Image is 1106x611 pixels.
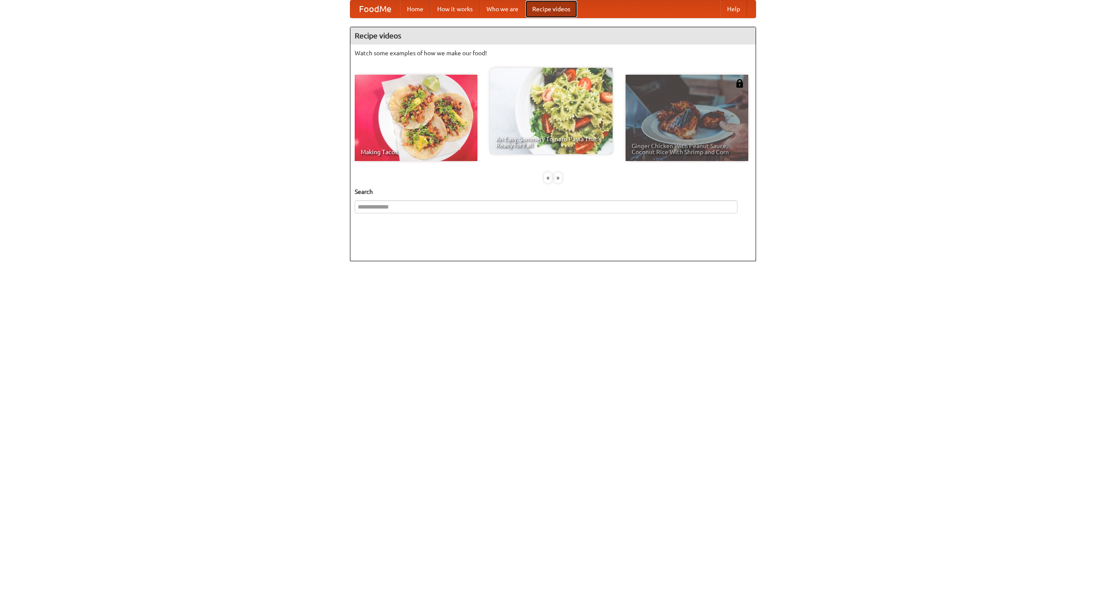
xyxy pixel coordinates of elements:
a: Home [400,0,430,18]
img: 483408.png [735,79,744,88]
a: Recipe videos [525,0,577,18]
a: Who we are [480,0,525,18]
span: An Easy, Summery Tomato Pasta That's Ready for Fall [496,136,607,148]
a: How it works [430,0,480,18]
p: Watch some examples of how we make our food! [355,49,751,57]
a: FoodMe [350,0,400,18]
span: Making Tacos [361,149,471,155]
h5: Search [355,187,751,196]
h4: Recipe videos [350,27,756,44]
div: « [544,172,552,183]
div: » [554,172,562,183]
a: Making Tacos [355,75,477,161]
a: An Easy, Summery Tomato Pasta That's Ready for Fall [490,68,613,154]
a: Help [720,0,747,18]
